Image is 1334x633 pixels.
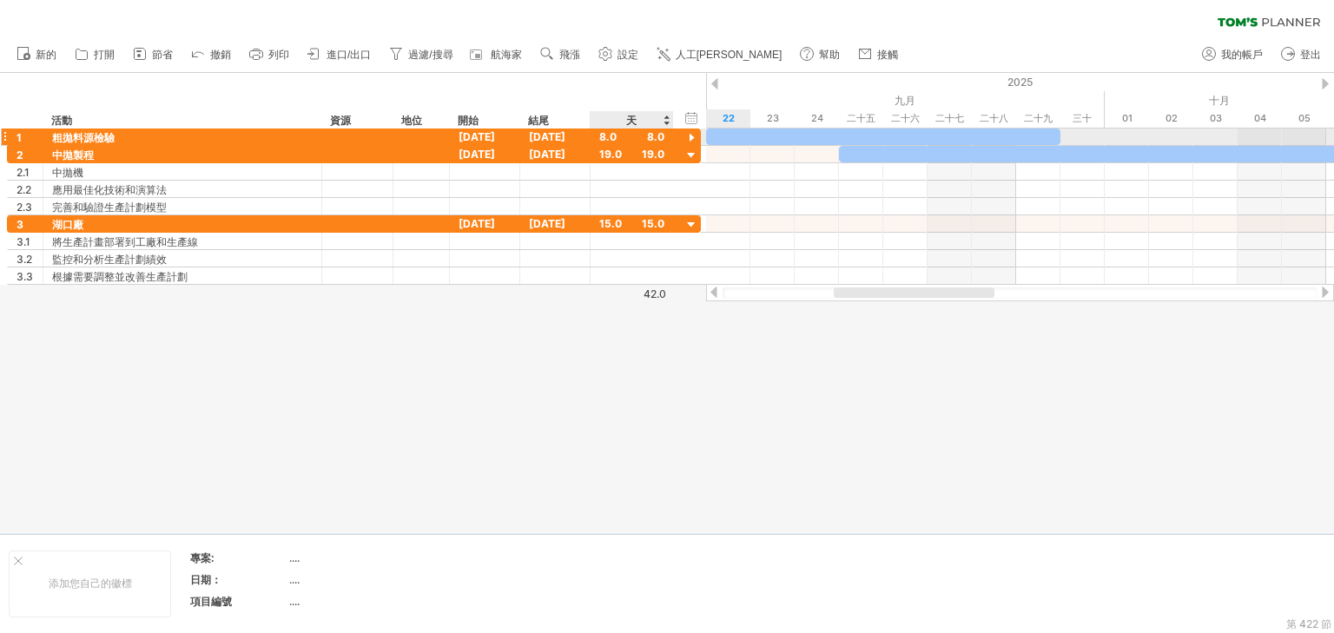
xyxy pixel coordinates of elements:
div: 2025年10月4日星期六 [1238,109,1282,128]
font: 24 [811,112,823,124]
font: 第 422 節 [1286,617,1331,630]
font: 二十五 [847,112,875,124]
font: 2025 [1007,76,1033,89]
font: 2 [17,148,23,162]
font: 將生產計畫部署到工廠和生產線 [52,235,198,248]
font: [DATE] [459,148,495,161]
a: 人工[PERSON_NAME] [652,43,788,66]
font: 登出 [1300,49,1321,61]
font: 23 [767,112,779,124]
font: 航海家 [491,49,522,61]
font: 3.1 [17,235,30,248]
font: 3.3 [17,270,33,283]
font: 二十六 [891,112,920,124]
font: 3 [17,218,23,231]
a: 新的 [12,43,62,66]
font: 2.2 [17,183,31,196]
font: 中拋機 [52,166,83,179]
font: 日期： [190,573,221,586]
div: 2025年10月2日，星期四 [1149,109,1193,128]
font: 42.0 [644,287,666,300]
a: 幫助 [796,43,845,66]
font: 過濾/搜尋 [408,49,452,61]
div: 2025年9月29日星期一 [1016,109,1060,128]
font: 撤銷 [210,49,231,61]
a: 撤銷 [187,43,236,66]
font: 1 [17,131,22,144]
font: 結尾 [528,114,549,127]
font: 資源 [330,114,351,127]
font: 01 [1122,112,1133,124]
font: 監控和分析生產計劃績效 [52,253,167,266]
a: 節省 [129,43,178,66]
font: 接觸 [877,49,898,61]
font: 05 [1298,112,1311,124]
font: 列印 [268,49,289,61]
div: 2025年9月28日星期日 [972,109,1016,128]
font: 根據需要調整並改善生產計劃 [52,270,188,283]
a: 過濾/搜尋 [385,43,458,66]
div: 2025年9月27日星期六 [928,109,972,128]
font: [DATE] [529,217,565,230]
font: 中拋製程 [52,148,94,162]
font: 開始 [458,114,479,127]
font: 應用最佳化技術和演算法 [52,183,167,196]
font: 設定 [617,49,638,61]
font: 粗拋料源檢驗 [52,131,115,144]
a: 設定 [594,43,644,66]
font: 二十八 [980,112,1008,124]
font: 專案: [190,551,215,564]
div: 2025年10月3日，星期五 [1193,109,1238,128]
font: 2.1 [17,166,30,179]
font: 8.0 [599,130,617,143]
a: 航海家 [467,43,527,66]
div: 2025年9月24日星期三 [795,109,839,128]
font: 節省 [152,49,173,61]
font: 22 [723,112,735,124]
div: 2025年9月25日，星期四 [839,109,883,128]
font: 十月 [1209,94,1230,107]
font: 19.0 [599,148,622,161]
font: 進口/出口 [327,49,371,61]
font: .... [289,551,300,564]
font: .... [289,573,300,586]
font: [DATE] [459,130,495,143]
a: 接觸 [854,43,903,66]
font: 飛漲 [559,49,580,61]
div: 2025年9月26日，星期五 [883,109,928,128]
font: 九月 [895,94,915,107]
a: 飛漲 [536,43,585,66]
font: 天 [626,114,637,127]
font: [DATE] [529,130,565,143]
a: 列印 [245,43,294,66]
font: .... [289,595,300,608]
div: 2025年9月22日星期一 [706,109,750,128]
div: 2025年10月5日星期日 [1282,109,1326,128]
font: 02 [1166,112,1178,124]
font: 三十 [1073,112,1092,124]
font: 二十九 [1024,112,1053,124]
font: 人工[PERSON_NAME] [676,49,783,61]
font: 3.2 [17,253,32,266]
font: 03 [1210,112,1222,124]
font: 添加您自己的徽標 [49,577,132,590]
div: 2025年10月1日星期三 [1105,109,1149,128]
div: 2025年9月23日星期二 [750,109,795,128]
a: 進口/出口 [303,43,376,66]
font: 活動 [51,114,72,127]
font: 2.3 [17,201,32,214]
font: 打開 [94,49,115,61]
font: 15.0 [599,217,622,230]
font: 04 [1254,112,1266,124]
font: 我的帳戶 [1221,49,1263,61]
font: 完善和驗證生產計劃模型 [52,201,167,214]
a: 打開 [70,43,120,66]
div: 2025年9月30日星期二 [1060,109,1105,128]
font: 二十七 [935,112,964,124]
font: [DATE] [529,148,565,161]
font: 項目編號 [190,595,232,608]
a: 登出 [1277,43,1326,66]
font: 湖口廠 [52,218,83,231]
font: [DATE] [459,217,495,230]
font: 幫助 [819,49,840,61]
